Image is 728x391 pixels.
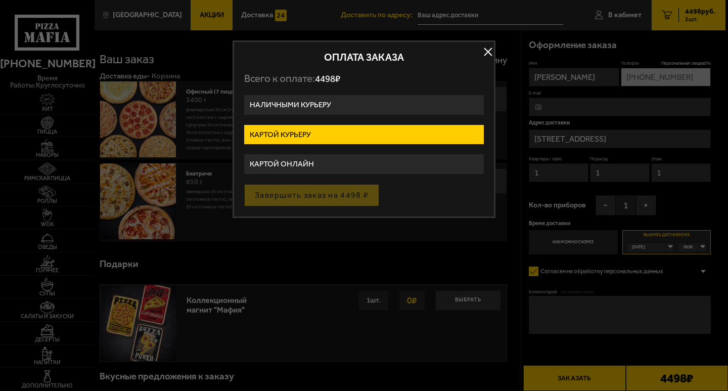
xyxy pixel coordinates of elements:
[244,52,484,62] h2: Оплата заказа
[244,72,484,85] p: Всего к оплате:
[315,73,340,84] span: 4498 ₽
[244,154,484,174] label: Картой онлайн
[244,125,484,145] label: Картой курьеру
[244,95,484,115] label: Наличными курьеру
